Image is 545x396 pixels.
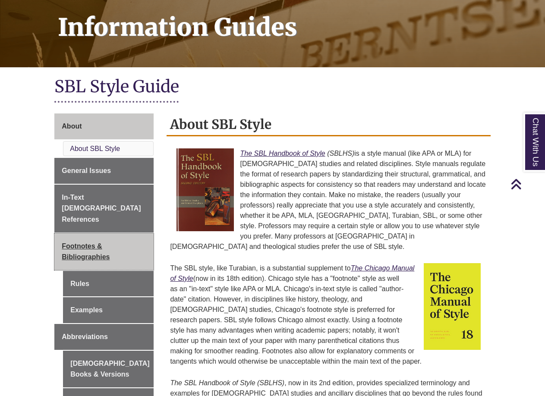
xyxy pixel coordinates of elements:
a: Abbreviations [54,324,154,350]
span: Footnotes & Bibliographies [62,242,110,261]
a: Rules [63,271,154,297]
a: [DEMOGRAPHIC_DATA] Books & Versions [63,351,154,387]
a: About [54,113,154,139]
a: In-Text [DEMOGRAPHIC_DATA] References [54,185,154,233]
span: In-Text [DEMOGRAPHIC_DATA] References [62,194,141,223]
a: General Issues [54,158,154,184]
p: The SBL style, like Turabian, is a substantial supplement to (now in its 18th edition). Chicago s... [170,260,487,370]
span: About [62,123,82,130]
a: About SBL Style [70,145,120,152]
span: Abbreviations [62,333,108,340]
h1: SBL Style Guide [54,76,490,99]
a: The SBL Handbook of Style [240,150,325,157]
a: Back to Top [510,178,543,190]
em: (SBLHS) [327,150,354,157]
h2: About SBL Style [167,113,490,136]
a: Footnotes & Bibliographies [54,233,154,270]
em: The SBL Handbook of Style (SBLHS) [170,379,284,387]
p: is a style manual (like APA or MLA) for [DEMOGRAPHIC_DATA] studies and related disciplines. Style... [170,145,487,255]
a: Examples [63,297,154,323]
span: General Issues [62,167,111,174]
